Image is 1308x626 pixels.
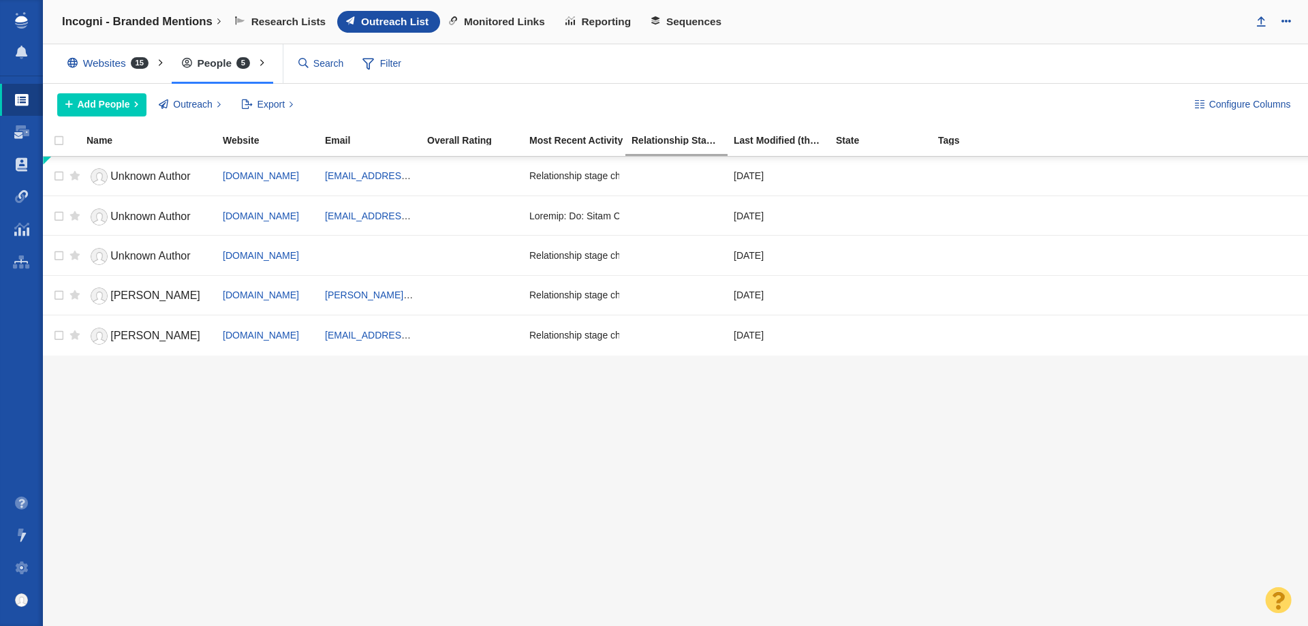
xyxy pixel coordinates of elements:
[734,281,824,310] div: [DATE]
[15,12,27,29] img: buzzstream_logo_iconsimple.png
[1187,93,1298,116] button: Configure Columns
[427,136,528,147] a: Overall Rating
[632,136,732,145] div: Relationship Stage
[87,136,221,145] div: Name
[337,11,440,33] a: Outreach List
[151,93,229,116] button: Outreach
[734,320,824,349] div: [DATE]
[87,324,211,348] a: [PERSON_NAME]
[529,170,711,182] span: Relationship stage changed to: Not Started
[223,289,299,300] a: [DOMAIN_NAME]
[57,48,165,79] div: Websites
[1084,130,1148,147] a: add column
[87,245,211,268] a: Unknown Author
[223,250,299,261] a: [DOMAIN_NAME]
[223,210,299,221] a: [DOMAIN_NAME]
[529,249,711,262] span: Relationship stage changed to: Not Started
[836,136,937,145] div: State
[293,52,350,76] input: Search
[110,330,200,341] span: [PERSON_NAME]
[131,57,149,69] span: 15
[258,97,285,112] span: Export
[734,161,824,191] div: [DATE]
[836,136,937,147] a: State
[110,289,200,301] span: [PERSON_NAME]
[325,136,426,145] div: Email
[642,11,733,33] a: Sequences
[355,51,409,77] span: Filter
[223,136,324,147] a: Website
[440,11,557,33] a: Monitored Links
[234,93,301,116] button: Export
[938,136,1039,145] div: Tags
[529,289,801,301] span: Relationship stage changed to: Attempting To Reach, 2 Attempts
[666,16,721,28] span: Sequences
[110,250,190,262] span: Unknown Author
[325,170,486,181] a: [EMAIL_ADDRESS][DOMAIN_NAME]
[226,11,337,33] a: Research Lists
[173,97,213,112] span: Outreach
[938,136,1039,147] a: Tags
[1209,97,1291,112] span: Configure Columns
[734,240,824,270] div: [DATE]
[15,593,29,607] img: default_avatar.png
[632,136,732,147] a: Relationship Stage
[87,165,211,189] a: Unknown Author
[325,330,486,341] a: [EMAIL_ADDRESS][DOMAIN_NAME]
[529,329,801,341] span: Relationship stage changed to: Attempting To Reach, 2 Attempts
[529,136,630,145] div: Most Recent Activity
[87,284,211,308] a: [PERSON_NAME]
[78,97,130,112] span: Add People
[223,170,299,181] a: [DOMAIN_NAME]
[223,136,324,145] div: Website
[734,136,835,145] div: Date the Contact information in this project was last edited
[87,136,221,147] a: Name
[57,93,146,116] button: Add People
[581,16,631,28] span: Reporting
[325,210,486,221] a: [EMAIL_ADDRESS][DOMAIN_NAME]
[557,11,642,33] a: Reporting
[87,205,211,229] a: Unknown Author
[325,136,426,147] a: Email
[110,210,190,222] span: Unknown Author
[734,201,824,230] div: [DATE]
[223,330,299,341] a: [DOMAIN_NAME]
[734,136,835,147] a: Last Modified (this project)
[251,16,326,28] span: Research Lists
[110,170,190,182] span: Unknown Author
[1099,134,1141,142] span: add column
[62,15,213,29] h4: Incogni - Branded Mentions
[325,289,565,300] a: [PERSON_NAME][EMAIL_ADDRESS][DOMAIN_NAME]
[464,16,545,28] span: Monitored Links
[361,16,429,28] span: Outreach List
[427,136,528,145] div: Overall Rating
